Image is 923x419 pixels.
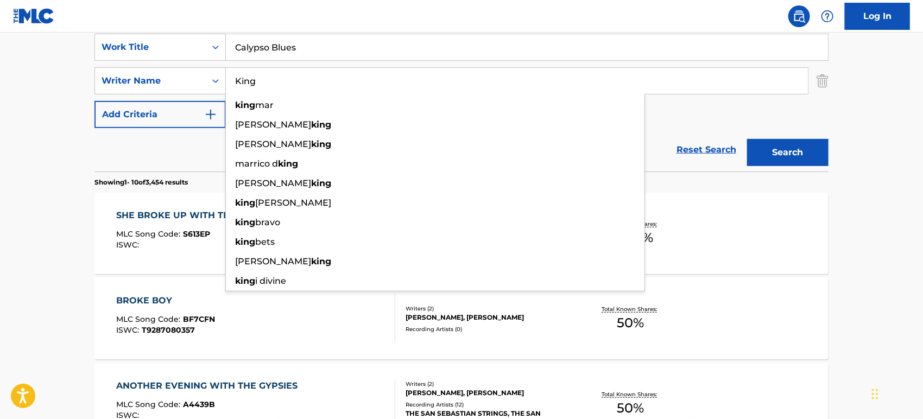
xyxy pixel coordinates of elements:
[94,101,226,128] button: Add Criteria
[617,313,644,333] span: 50 %
[406,401,570,409] div: Recording Artists ( 12 )
[255,217,280,227] span: bravo
[235,276,255,286] strong: king
[255,198,331,208] span: [PERSON_NAME]
[406,313,570,322] div: [PERSON_NAME], [PERSON_NAME]
[94,193,829,274] a: SHE BROKE UP WITH THE BOYMLC Song Code:S613EPISWC:Writers (3)[PERSON_NAME] [PERSON_NAME], [PERSON...
[406,304,570,313] div: Writers ( 2 )
[788,5,810,27] a: Public Search
[255,276,286,286] span: i divine
[255,237,275,247] span: bets
[235,119,311,130] span: [PERSON_NAME]
[117,325,142,335] span: ISWC :
[311,178,331,188] strong: king
[117,240,142,250] span: ISWC :
[117,314,184,324] span: MLC Song Code :
[821,10,834,23] img: help
[235,256,311,266] span: [PERSON_NAME]
[204,108,217,121] img: 9d2ae6d4665cec9f34b9.svg
[94,177,188,187] p: Showing 1 - 10 of 3,454 results
[235,237,255,247] strong: king
[602,305,660,313] p: Total Known Shares:
[406,380,570,388] div: Writers ( 2 )
[184,399,216,409] span: A4439B
[311,139,331,149] strong: king
[94,278,829,359] a: BROKE BOYMLC Song Code:BF7CFNISWC:T9287080357Writers (2)[PERSON_NAME], [PERSON_NAME]Recording Art...
[602,390,660,398] p: Total Known Shares:
[235,100,255,110] strong: king
[406,325,570,333] div: Recording Artists ( 0 )
[817,5,838,27] div: Help
[235,158,278,169] span: marrico d
[793,10,806,23] img: search
[617,398,644,418] span: 50 %
[102,74,199,87] div: Writer Name
[235,139,311,149] span: [PERSON_NAME]
[142,325,195,335] span: T9287080357
[102,41,199,54] div: Work Title
[13,8,55,24] img: MLC Logo
[235,178,311,188] span: [PERSON_NAME]
[117,379,304,392] div: ANOTHER EVENING WITH THE GYPSIES
[747,139,829,166] button: Search
[817,67,829,94] img: Delete Criterion
[845,3,910,30] a: Log In
[278,158,298,169] strong: king
[117,229,184,239] span: MLC Song Code :
[117,399,184,409] span: MLC Song Code :
[872,378,878,410] div: Drag
[406,388,570,398] div: [PERSON_NAME], [PERSON_NAME]
[255,100,274,110] span: mar
[311,256,331,266] strong: king
[869,367,923,419] iframe: Chat Widget
[671,138,742,162] a: Reset Search
[184,229,211,239] span: S613EP
[94,34,829,172] form: Search Form
[117,294,216,307] div: BROKE BOY
[311,119,331,130] strong: king
[117,209,265,222] div: SHE BROKE UP WITH THE BOY
[235,198,255,208] strong: king
[184,314,216,324] span: BF7CFN
[235,217,255,227] strong: king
